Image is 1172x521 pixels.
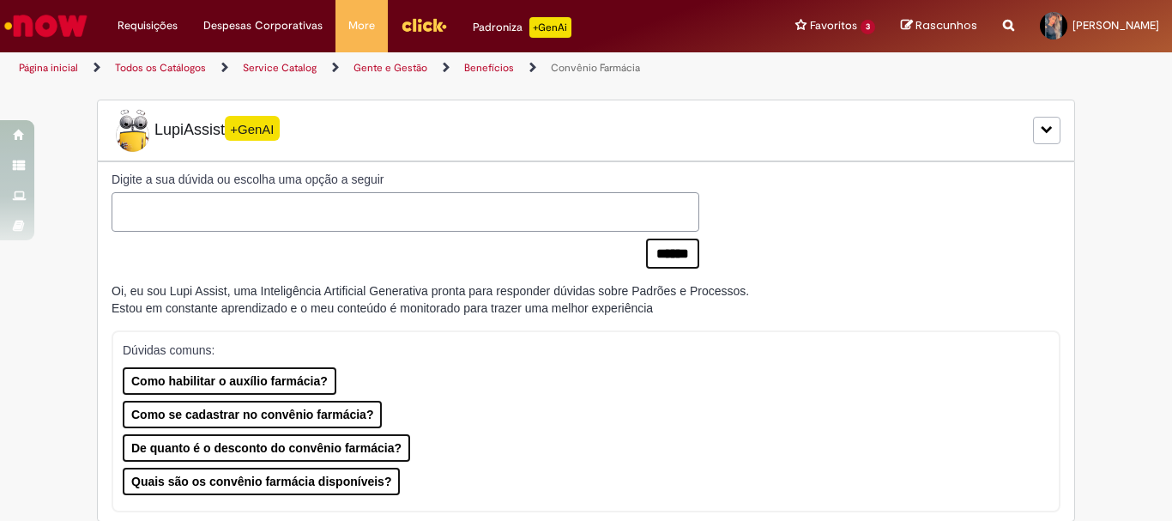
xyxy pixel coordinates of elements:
[353,61,427,75] a: Gente e Gestão
[97,100,1075,161] div: LupiLupiAssist+GenAI
[123,468,400,495] button: Quais são os convênio farmácia disponíveis?
[915,17,977,33] span: Rascunhos
[529,17,571,38] p: +GenAi
[861,20,875,34] span: 3
[1072,18,1159,33] span: [PERSON_NAME]
[464,61,514,75] a: Benefícios
[123,342,1036,359] p: Dúvidas comuns:
[810,17,857,34] span: Favoritos
[19,61,78,75] a: Página inicial
[118,17,178,34] span: Requisições
[112,171,699,188] label: Digite a sua dúvida ou escolha uma opção a seguir
[13,52,769,84] ul: Trilhas de página
[473,17,571,38] div: Padroniza
[115,61,206,75] a: Todos os Catálogos
[225,116,280,141] span: +GenAI
[112,109,154,152] img: Lupi
[112,109,280,152] span: LupiAssist
[123,367,336,395] button: Como habilitar o auxílio farmácia?
[112,282,749,317] div: Oi, eu sou Lupi Assist, uma Inteligência Artificial Generativa pronta para responder dúvidas sobr...
[123,434,410,462] button: De quanto é o desconto do convênio farmácia?
[2,9,90,43] img: ServiceNow
[203,17,323,34] span: Despesas Corporativas
[401,12,447,38] img: click_logo_yellow_360x200.png
[243,61,317,75] a: Service Catalog
[901,18,977,34] a: Rascunhos
[551,61,640,75] a: Convênio Farmácia
[123,401,382,428] button: Como se cadastrar no convênio farmácia?
[348,17,375,34] span: More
